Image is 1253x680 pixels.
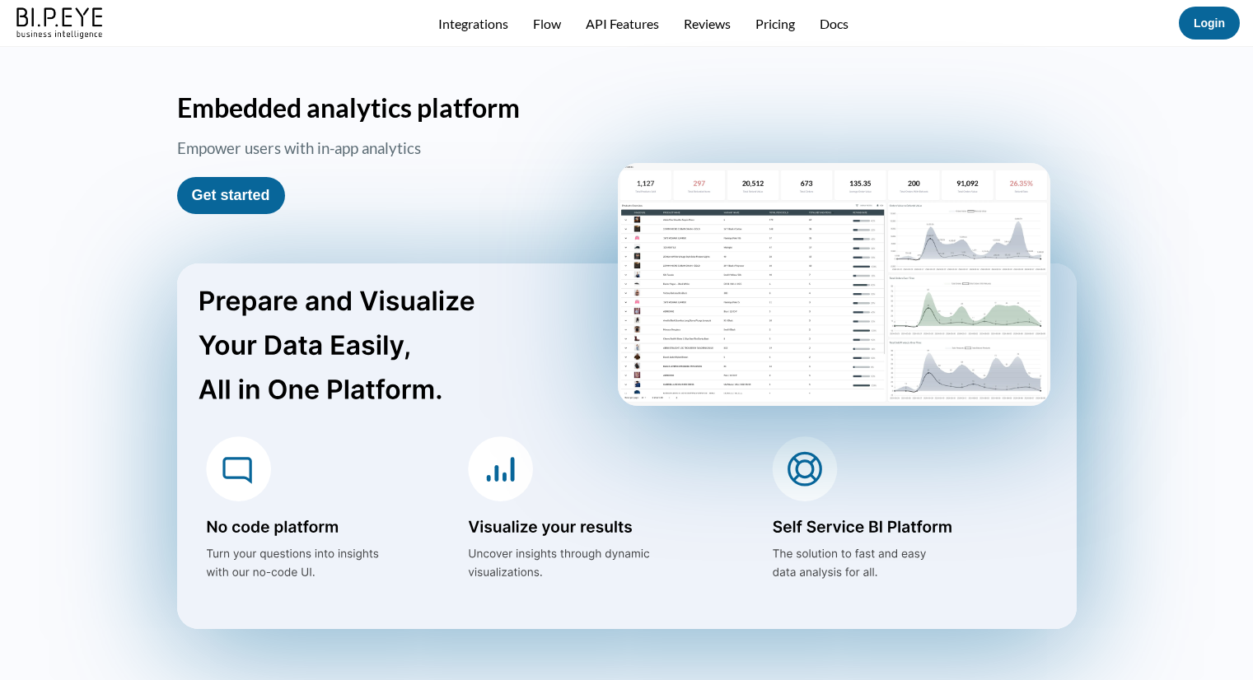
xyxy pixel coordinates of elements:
a: Integrations [438,16,508,31]
img: homePageScreen2.png [618,163,1050,406]
a: Get started [192,187,270,203]
a: Flow [533,16,561,31]
img: bipeye-logo [13,3,108,40]
a: Login [1194,16,1225,30]
h3: Empower users with in-app analytics [177,139,610,162]
button: Get started [177,177,285,214]
h1: Embedded analytics platform [177,91,1077,123]
a: API Features [586,16,659,31]
button: Login [1179,7,1240,40]
a: Pricing [755,16,795,31]
a: Reviews [684,16,731,31]
a: Docs [820,16,849,31]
